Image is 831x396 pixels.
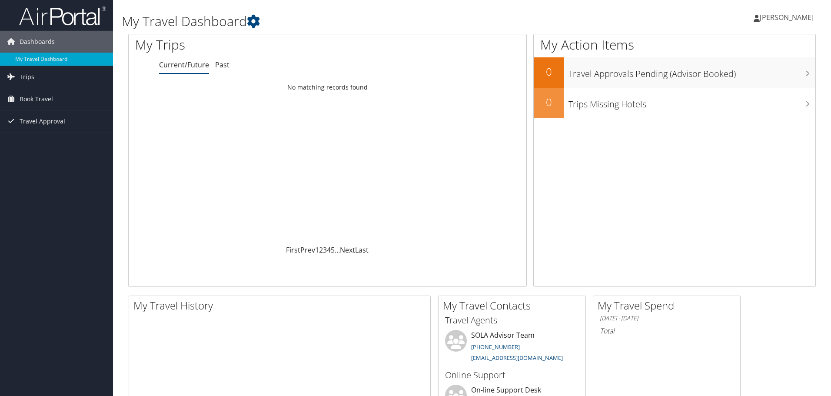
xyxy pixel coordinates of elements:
[471,343,520,351] a: [PHONE_NUMBER]
[159,60,209,70] a: Current/Future
[20,88,53,110] span: Book Travel
[319,245,323,255] a: 2
[129,80,526,95] td: No matching records found
[20,31,55,53] span: Dashboards
[754,4,822,30] a: [PERSON_NAME]
[323,245,327,255] a: 3
[443,298,585,313] h2: My Travel Contacts
[445,369,579,381] h3: Online Support
[286,245,300,255] a: First
[340,245,355,255] a: Next
[355,245,369,255] a: Last
[300,245,315,255] a: Prev
[568,94,815,110] h3: Trips Missing Hotels
[598,298,740,313] h2: My Travel Spend
[327,245,331,255] a: 4
[135,36,354,54] h1: My Trips
[534,36,815,54] h1: My Action Items
[568,63,815,80] h3: Travel Approvals Pending (Advisor Booked)
[534,64,564,79] h2: 0
[445,314,579,326] h3: Travel Agents
[122,12,589,30] h1: My Travel Dashboard
[760,13,814,22] span: [PERSON_NAME]
[534,95,564,110] h2: 0
[600,326,734,336] h6: Total
[534,57,815,88] a: 0Travel Approvals Pending (Advisor Booked)
[19,6,106,26] img: airportal-logo.png
[315,245,319,255] a: 1
[133,298,430,313] h2: My Travel History
[471,354,563,362] a: [EMAIL_ADDRESS][DOMAIN_NAME]
[335,245,340,255] span: …
[331,245,335,255] a: 5
[20,66,34,88] span: Trips
[215,60,229,70] a: Past
[441,330,583,366] li: SOLA Advisor Team
[20,110,65,132] span: Travel Approval
[534,88,815,118] a: 0Trips Missing Hotels
[600,314,734,323] h6: [DATE] - [DATE]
